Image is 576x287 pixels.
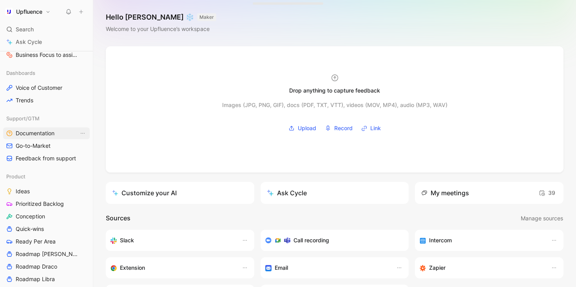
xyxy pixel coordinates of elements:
[521,214,563,223] span: Manage sources
[3,236,90,247] a: Ready Per Area
[120,236,134,245] h3: Slack
[16,250,80,258] span: Roadmap [PERSON_NAME]
[420,236,543,245] div: Sync your customers, send feedback and get updates in Intercom
[3,211,90,222] a: Conception
[106,13,216,22] h1: Hello [PERSON_NAME] ❄️
[16,225,44,233] span: Quick-wins
[537,187,557,199] button: 39
[539,188,555,198] span: 39
[3,67,90,106] div: DashboardsVoice of CustomerTrends
[16,275,55,283] span: Roadmap Libra
[16,200,64,208] span: Prioritized Backlog
[286,122,319,134] button: Upload
[79,129,87,137] button: View actions
[110,263,234,272] div: Capture feedback from anywhere on the web
[359,122,384,134] button: Link
[3,171,90,182] div: Product
[289,86,380,95] div: Drop anything to capture feedback
[112,188,177,198] div: Customize your AI
[222,100,447,110] div: Images (JPG, PNG, GIF), docs (PDF, TXT, VTT), videos (MOV, MP4), audio (MP3, WAV)
[106,182,254,204] a: Customize your AI
[6,114,40,122] span: Support/GTM
[265,263,389,272] div: Forward emails to your feedback inbox
[16,213,45,220] span: Conception
[3,153,90,164] a: Feedback from support
[16,263,57,271] span: Roadmap Draco
[3,24,90,35] div: Search
[16,84,62,92] span: Voice of Customer
[16,129,54,137] span: Documentation
[261,182,409,204] button: Ask Cycle
[298,124,316,133] span: Upload
[267,188,307,198] div: Ask Cycle
[265,236,398,245] div: Record & transcribe meetings from Zoom, Meet & Teams.
[106,24,216,34] div: Welcome to your Upfluence’s workspace
[3,261,90,272] a: Roadmap Draco
[370,124,381,133] span: Link
[275,263,288,272] h3: Email
[3,67,90,79] div: Dashboards
[110,236,234,245] div: Sync your customers, send feedback and get updates in Slack
[293,236,329,245] h3: Call recording
[197,13,216,21] button: MAKER
[3,49,90,61] a: Business Focus to assign
[429,263,446,272] h3: Zapier
[16,238,56,245] span: Ready Per Area
[3,94,90,106] a: Trends
[3,113,90,164] div: Support/GTMDocumentationView actionsGo-to-MarketFeedback from support
[6,69,35,77] span: Dashboards
[3,36,90,48] a: Ask Cycle
[16,142,51,150] span: Go-to-Market
[421,188,469,198] div: My meetings
[5,8,13,16] img: Upfluence
[3,140,90,152] a: Go-to-Market
[16,8,42,15] h1: Upfluence
[3,82,90,94] a: Voice of Customer
[106,213,130,223] h2: Sources
[6,173,25,180] span: Product
[120,263,145,272] h3: Extension
[420,263,543,272] div: Capture feedback from thousands of sources with Zapier (survey results, recordings, sheets, etc).
[16,25,34,34] span: Search
[16,51,79,59] span: Business Focus to assign
[3,185,90,197] a: Ideas
[3,223,90,235] a: Quick-wins
[3,127,90,139] a: DocumentationView actions
[16,154,76,162] span: Feedback from support
[3,273,90,285] a: Roadmap Libra
[334,124,353,133] span: Record
[16,37,42,47] span: Ask Cycle
[16,187,30,195] span: Ideas
[16,96,33,104] span: Trends
[520,213,563,223] button: Manage sources
[3,198,90,210] a: Prioritized Backlog
[429,236,452,245] h3: Intercom
[3,6,53,17] button: UpfluenceUpfluence
[3,113,90,124] div: Support/GTM
[322,122,355,134] button: Record
[3,248,90,260] a: Roadmap [PERSON_NAME]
